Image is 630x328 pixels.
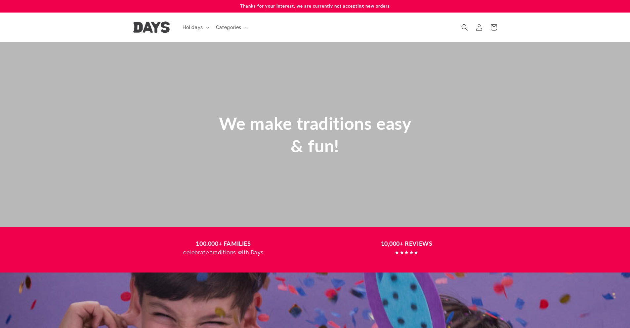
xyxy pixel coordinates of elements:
[138,239,309,248] h3: 100,000+ FAMILIES
[138,248,309,258] p: celebrate traditions with Days
[457,20,472,35] summary: Search
[212,20,250,34] summary: Categories
[219,113,411,156] span: We make traditions easy & fun!
[321,239,492,248] h3: 10,000+ REVIEWS
[183,24,203,30] span: Holidays
[179,20,212,34] summary: Holidays
[321,248,492,258] p: ★★★★★
[216,24,241,30] span: Categories
[133,21,170,33] img: Days United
